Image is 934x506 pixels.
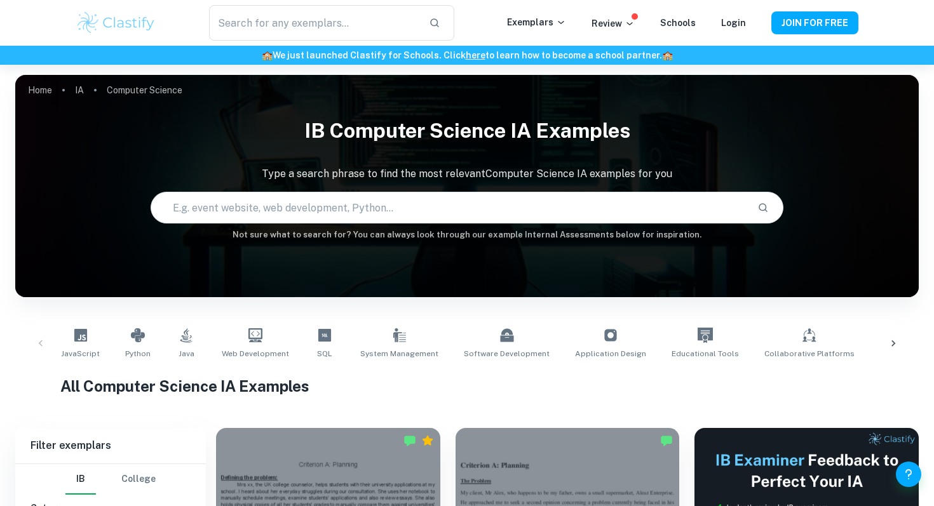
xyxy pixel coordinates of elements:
[65,464,156,495] div: Filter type choice
[672,348,739,359] span: Educational Tools
[721,18,746,28] a: Login
[76,10,156,36] img: Clastify logo
[360,348,438,359] span: System Management
[421,434,434,447] div: Premium
[15,166,919,182] p: Type a search phrase to find the most relevant Computer Science IA examples for you
[752,197,774,218] button: Search
[660,18,696,28] a: Schools
[60,375,874,397] h1: All Computer Science IA Examples
[15,428,206,463] h6: Filter exemplars
[209,5,419,41] input: Search for any exemplars...
[151,190,747,225] input: E.g. event website, web development, Python...
[575,348,646,359] span: Application Design
[317,348,332,359] span: SQL
[592,17,635,30] p: Review
[65,464,96,495] button: IB
[464,348,550,359] span: Software Development
[179,348,194,359] span: Java
[222,348,289,359] span: Web Development
[507,15,566,29] p: Exemplars
[662,50,673,60] span: 🏫
[896,462,921,487] button: Help and Feedback
[403,434,416,447] img: Marked
[660,434,673,447] img: Marked
[75,81,84,99] a: IA
[466,50,485,60] a: here
[771,11,858,34] button: JOIN FOR FREE
[61,348,100,359] span: JavaScript
[125,348,151,359] span: Python
[764,348,855,359] span: Collaborative Platforms
[3,48,931,62] h6: We just launched Clastify for Schools. Click to learn how to become a school partner.
[107,83,182,97] p: Computer Science
[28,81,52,99] a: Home
[15,110,919,151] h1: IB Computer Science IA examples
[15,229,919,241] h6: Not sure what to search for? You can always look through our example Internal Assessments below f...
[262,50,273,60] span: 🏫
[121,464,156,495] button: College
